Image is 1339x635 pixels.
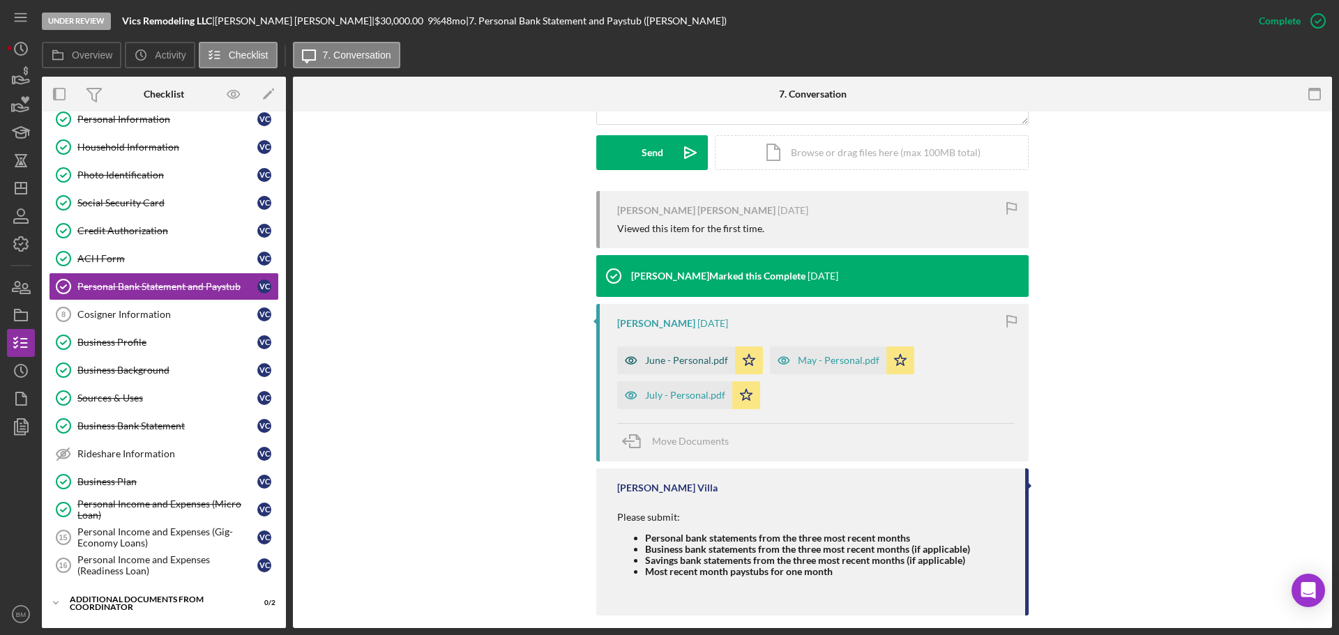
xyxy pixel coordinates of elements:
div: Personal Income and Expenses (Gig-Economy Loans) [77,526,257,549]
strong: Personal bank statements from the three most recent months [645,532,910,544]
label: Overview [72,49,112,61]
div: | [122,15,215,26]
button: Overview [42,42,121,68]
button: Send [596,135,708,170]
div: [PERSON_NAME] Villa [617,482,718,494]
button: Complete [1245,7,1332,35]
div: [PERSON_NAME] [PERSON_NAME] | [215,15,375,26]
a: Personal Income and Expenses (Micro Loan)VC [49,496,279,523]
div: June - Personal.pdf [645,355,728,366]
div: Cosigner Information [77,309,257,320]
label: Activity [155,49,186,61]
div: Business Bank Statement [77,420,257,431]
div: V C [257,280,271,293]
a: Business Bank StatementVC [49,412,279,440]
div: V C [257,252,271,266]
button: BM [7,600,35,628]
label: Checklist [229,49,268,61]
button: Move Documents [617,424,743,459]
div: V C [257,196,271,210]
a: Sources & UsesVC [49,384,279,412]
a: Rideshare InformationVC [49,440,279,468]
div: Open Intercom Messenger [1292,574,1325,607]
div: Under Review [42,13,111,30]
div: 48 mo [441,15,466,26]
time: 2025-08-27 14:33 [778,205,808,216]
div: Household Information [77,141,257,153]
time: 2025-08-19 18:31 [697,318,728,329]
div: ACH Form [77,253,257,264]
a: Business BackgroundVC [49,356,279,384]
div: Additional Documents from Coordinator [70,595,241,611]
div: V C [257,335,271,349]
div: 7. Conversation [779,89,847,100]
div: Business Plan [77,476,257,487]
span: Move Documents [652,435,729,447]
button: June - Personal.pdf [617,346,763,374]
tspan: 8 [61,310,66,319]
div: V C [257,168,271,182]
strong: Most recent month paystubs for one month [645,565,833,577]
div: | 7. Personal Bank Statement and Paystub ([PERSON_NAME]) [466,15,727,26]
a: Personal InformationVC [49,105,279,133]
button: Checklist [199,42,278,68]
div: Viewed this item for the first time. [617,223,764,234]
div: V C [257,503,271,517]
a: Social Security CardVC [49,189,279,217]
a: Business PlanVC [49,468,279,496]
div: May - Personal.pdf [798,355,879,366]
div: Business Background [77,365,257,376]
div: V C [257,391,271,405]
a: ACH FormVC [49,245,279,273]
a: 16Personal Income and Expenses (Readiness Loan)VC [49,551,279,579]
a: Credit AuthorizationVC [49,217,279,245]
div: Send [642,135,663,170]
div: [PERSON_NAME] Marked this Complete [631,270,805,282]
div: [PERSON_NAME] [PERSON_NAME] [617,205,776,216]
div: Please submit: [617,512,970,523]
div: V C [257,475,271,489]
text: BM [16,611,26,618]
div: V C [257,112,271,126]
div: Credit Authorization [77,225,257,236]
div: Rideshare Information [77,448,257,459]
div: Social Security Card [77,197,257,208]
time: 2025-08-19 18:31 [808,270,838,282]
a: Business ProfileVC [49,328,279,356]
div: V C [257,530,271,544]
a: 15Personal Income and Expenses (Gig-Economy Loans)VC [49,523,279,551]
a: Personal Bank Statement and PaystubVC [49,273,279,300]
button: May - Personal.pdf [770,346,914,374]
div: $30,000.00 [375,15,428,26]
a: Photo IdentificationVC [49,161,279,189]
label: 7. Conversation [323,49,391,61]
div: July - Personal.pdf [645,390,725,401]
div: Photo Identification [77,169,257,181]
div: Sources & Uses [77,392,257,404]
tspan: 15 [59,533,67,542]
div: V C [257,447,271,461]
div: Personal Income and Expenses (Readiness Loan) [77,554,257,576]
div: [PERSON_NAME] [617,318,695,329]
a: Household InformationVC [49,133,279,161]
div: V C [257,140,271,154]
div: Personal Income and Expenses (Micro Loan) [77,498,257,521]
div: 0 / 2 [250,599,275,607]
div: Business Profile [77,337,257,348]
div: V C [257,419,271,433]
div: Complete [1259,7,1301,35]
div: V C [257,224,271,238]
b: Vics Remodeling LLC [122,15,212,26]
button: July - Personal.pdf [617,381,760,409]
button: 7. Conversation [293,42,400,68]
div: 9 % [428,15,441,26]
button: Activity [125,42,195,68]
div: Personal Information [77,114,257,125]
strong: Savings bank statements from the three most recent months (if applicable) [645,554,965,566]
strong: Business bank statements from the three most recent months (if applicable) [645,543,970,555]
div: V C [257,558,271,572]
div: V C [257,363,271,377]
a: 8Cosigner InformationVC [49,300,279,328]
div: Personal Bank Statement and Paystub [77,281,257,292]
tspan: 16 [59,561,67,569]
